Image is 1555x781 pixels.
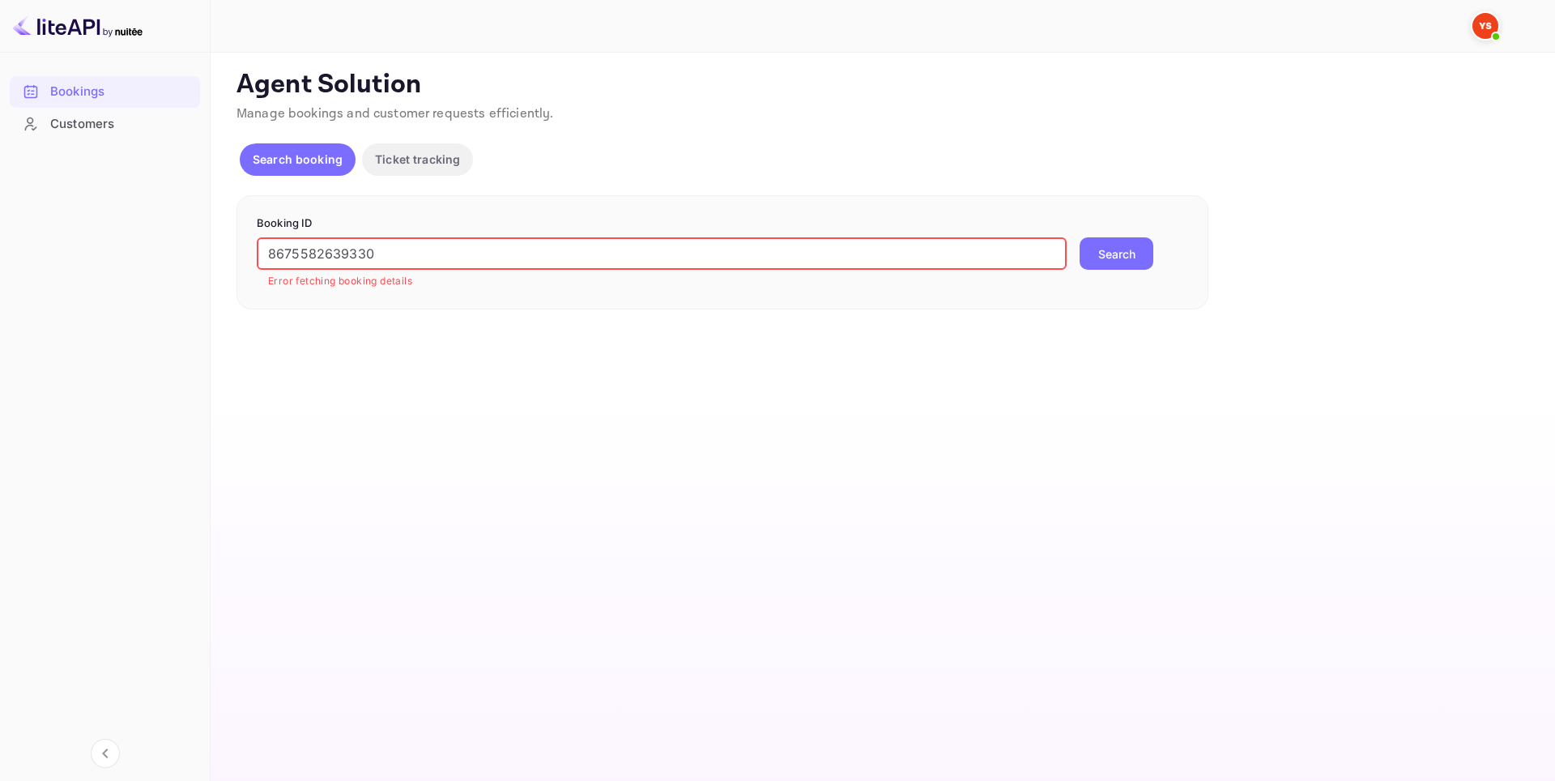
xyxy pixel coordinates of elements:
p: Booking ID [257,216,1188,232]
button: Search [1080,237,1153,270]
p: Error fetching booking details [268,273,1055,289]
div: Bookings [10,76,200,108]
input: Enter Booking ID (e.g., 63782194) [257,237,1067,270]
span: Manage bookings and customer requests efficiently. [236,105,554,122]
p: Search booking [253,151,343,168]
button: Collapse navigation [91,739,120,768]
img: LiteAPI logo [13,13,143,39]
p: Ticket tracking [375,151,460,168]
div: Customers [50,115,192,134]
p: Agent Solution [236,69,1526,101]
div: Bookings [50,83,192,101]
div: Customers [10,109,200,140]
a: Customers [10,109,200,139]
img: Yandex Support [1472,13,1498,39]
a: Bookings [10,76,200,106]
